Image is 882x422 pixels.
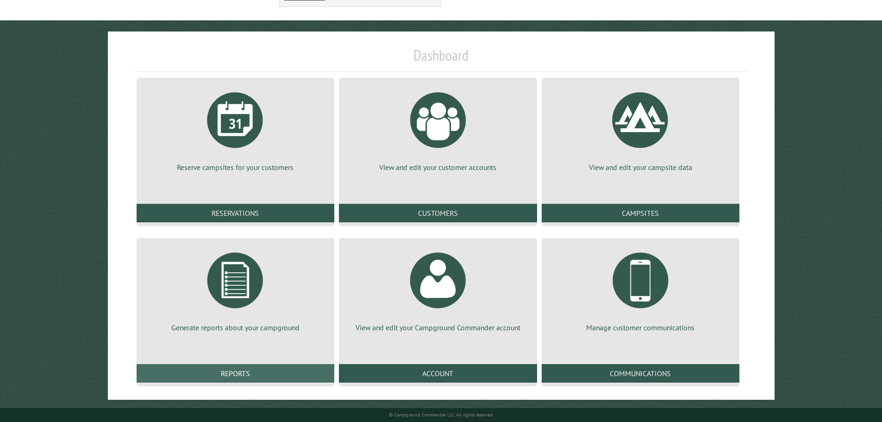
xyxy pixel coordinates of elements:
[339,364,537,383] a: Account
[148,322,323,333] p: Generate reports about your campground
[542,364,739,383] a: Communications
[350,85,525,172] a: View and edit your customer accounts
[553,85,728,172] a: View and edit your campsite data
[553,246,728,333] a: Manage customer communications
[148,85,323,172] a: Reserve campsites for your customers
[137,364,334,383] a: Reports
[137,204,334,222] a: Reservations
[553,162,728,172] p: View and edit your campsite data
[134,46,748,72] h1: Dashboard
[553,322,728,333] p: Manage customer communications
[350,322,525,333] p: View and edit your Campground Commander account
[389,412,494,418] small: © Campground Commander LLC. All rights reserved.
[148,246,323,333] a: Generate reports about your campground
[542,204,739,222] a: Campsites
[339,204,537,222] a: Customers
[350,246,525,333] a: View and edit your Campground Commander account
[148,162,323,172] p: Reserve campsites for your customers
[350,162,525,172] p: View and edit your customer accounts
